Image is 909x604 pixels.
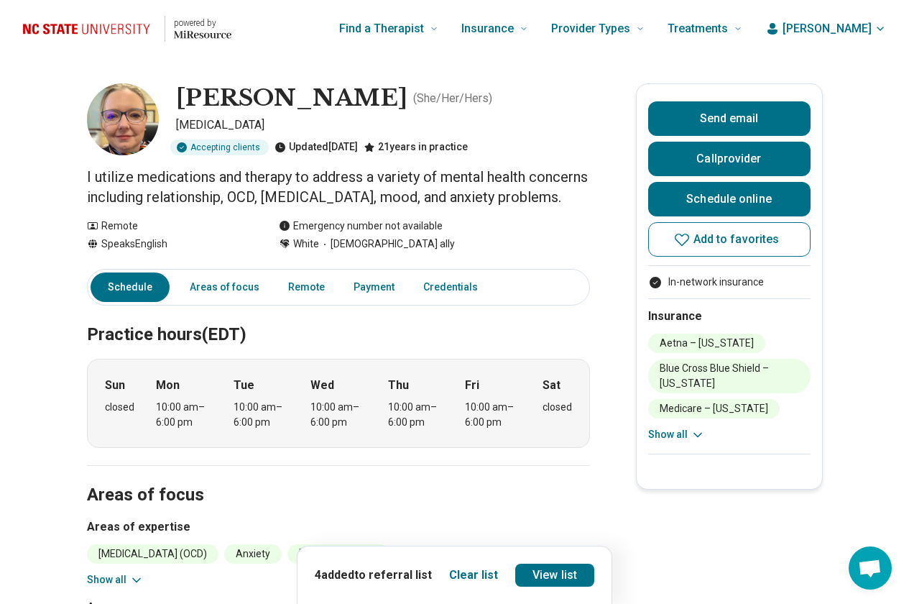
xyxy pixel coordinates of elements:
[648,222,811,257] button: Add to favorites
[693,234,780,245] span: Add to favorites
[668,19,728,39] span: Treatments
[87,572,144,587] button: Show all
[280,273,333,302] a: Remote
[176,116,590,134] p: [MEDICAL_DATA]
[23,6,231,52] a: Home page
[279,219,443,234] div: Emergency number not available
[648,427,705,442] button: Show all
[87,359,590,448] div: When does the program meet?
[364,139,468,155] div: 21 years in practice
[181,273,268,302] a: Areas of focus
[87,544,218,564] li: [MEDICAL_DATA] (OCD)
[156,400,211,430] div: 10:00 am – 6:00 pm
[87,449,590,508] h2: Areas of focus
[648,399,780,418] li: Medicare – [US_STATE]
[105,400,134,415] div: closed
[87,219,250,234] div: Remote
[648,359,811,393] li: Blue Cross Blue Shield – [US_STATE]
[765,20,886,37] button: [PERSON_NAME]
[319,237,455,252] span: [DEMOGRAPHIC_DATA] ally
[87,288,590,347] h2: Practice hours (EDT)
[234,400,289,430] div: 10:00 am – 6:00 pm
[648,275,811,290] ul: Payment options
[648,142,811,176] button: Callprovider
[170,139,269,155] div: Accepting clients
[87,83,159,155] img: Shari Sengupta, Psychiatrist
[354,568,432,582] span: to referral list
[91,273,170,302] a: Schedule
[87,518,590,536] h3: Areas of expertise
[783,20,872,37] span: [PERSON_NAME]
[234,377,254,394] strong: Tue
[310,400,366,430] div: 10:00 am – 6:00 pm
[413,90,492,107] p: ( She/Her/Hers )
[176,83,407,114] h1: [PERSON_NAME]
[156,377,180,394] strong: Mon
[551,19,630,39] span: Provider Types
[339,19,424,39] span: Find a Therapist
[315,567,432,584] p: 4 added
[345,273,403,302] a: Payment
[310,377,334,394] strong: Wed
[224,544,282,564] li: Anxiety
[287,544,389,564] li: [MEDICAL_DATA]
[849,546,892,590] div: Open chat
[648,182,811,216] a: Schedule online
[388,400,443,430] div: 10:00 am – 6:00 pm
[415,273,495,302] a: Credentials
[465,377,479,394] strong: Fri
[648,275,811,290] li: In-network insurance
[274,139,358,155] div: Updated [DATE]
[465,400,520,430] div: 10:00 am – 6:00 pm
[293,237,319,252] span: White
[648,101,811,136] button: Send email
[449,567,498,584] button: Clear list
[388,377,409,394] strong: Thu
[461,19,514,39] span: Insurance
[174,17,231,29] p: powered by
[87,237,250,252] div: Speaks English
[543,400,572,415] div: closed
[543,377,560,394] strong: Sat
[105,377,125,394] strong: Sun
[648,308,811,325] h2: Insurance
[648,334,765,353] li: Aetna – [US_STATE]
[515,564,594,587] a: View list
[87,167,590,207] p: I utilize medications and therapy to address a variety of mental health concerns including relati...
